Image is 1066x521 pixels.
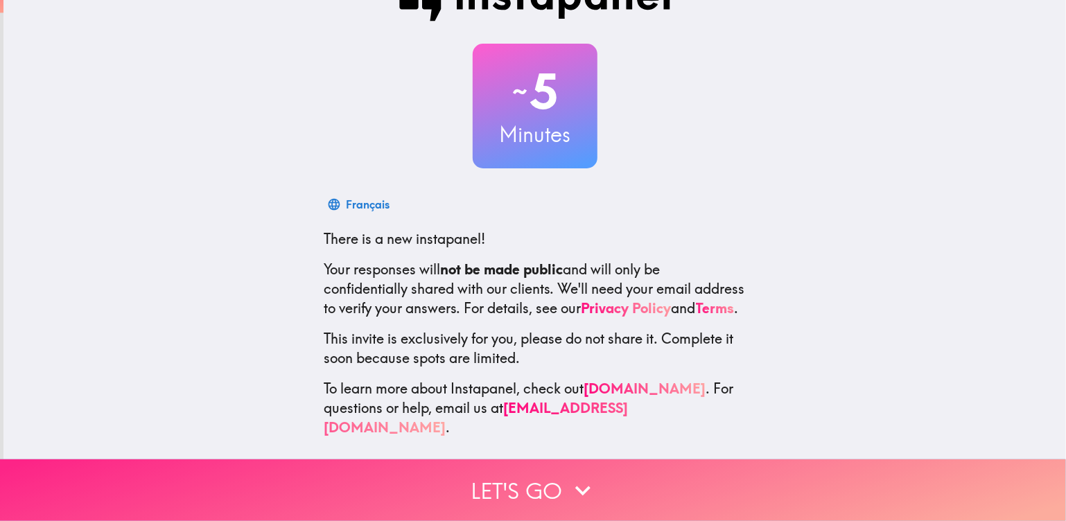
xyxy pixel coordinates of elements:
[441,260,563,278] b: not be made public
[324,191,396,218] button: Français
[473,120,597,149] h3: Minutes
[584,380,706,397] a: [DOMAIN_NAME]
[511,71,530,112] span: ~
[324,260,746,318] p: Your responses will and will only be confidentially shared with our clients. We'll need your emai...
[696,299,735,317] a: Terms
[582,299,672,317] a: Privacy Policy
[347,195,390,214] div: Français
[324,329,746,368] p: This invite is exclusively for you, please do not share it. Complete it soon because spots are li...
[324,230,486,247] span: There is a new instapanel!
[473,63,597,120] h2: 5
[324,399,629,436] a: [EMAIL_ADDRESS][DOMAIN_NAME]
[324,379,746,437] p: To learn more about Instapanel, check out . For questions or help, email us at .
